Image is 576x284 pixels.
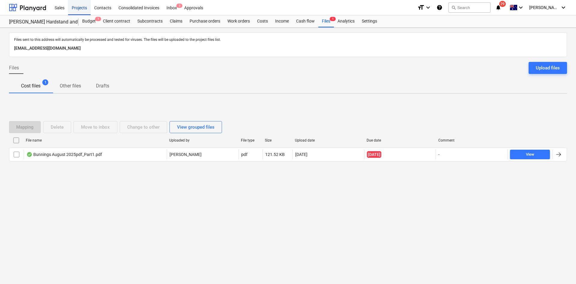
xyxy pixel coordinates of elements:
span: 3 [176,4,182,8]
a: Costs [253,15,271,27]
iframe: Chat Widget [546,255,576,284]
p: Cost files [21,82,40,90]
i: keyboard_arrow_down [517,4,524,11]
div: [DATE] [295,152,307,157]
button: View [510,150,550,159]
div: Bunnings August 2025pdf_Part1.pdf [26,152,102,157]
span: 29 [499,1,506,7]
a: Claims [166,15,186,27]
div: Comment [438,138,505,142]
span: [PERSON_NAME] [529,5,559,10]
div: Budget [79,15,99,27]
div: File type [241,138,260,142]
div: Upload files [536,64,560,72]
a: Income [271,15,292,27]
span: 1 [330,17,336,21]
a: Work orders [224,15,253,27]
div: View [526,151,534,158]
div: Size [265,138,290,142]
span: 1 [95,17,101,21]
div: 121.52 KB [265,152,285,157]
span: 1 [42,79,48,85]
p: [EMAIL_ADDRESS][DOMAIN_NAME] [14,45,562,52]
p: Drafts [95,82,110,90]
i: notifications [495,4,501,11]
div: Files [318,15,334,27]
span: [DATE] [367,151,381,158]
a: Subcontracts [134,15,166,27]
div: Due date [367,138,433,142]
p: [PERSON_NAME] [169,151,202,157]
p: Files sent to this address will automatically be processed and tested for viruses. The files will... [14,38,562,42]
i: keyboard_arrow_down [424,4,432,11]
div: Upload date [295,138,362,142]
a: Budget1 [79,15,99,27]
button: Upload files [529,62,567,74]
a: Analytics [334,15,358,27]
a: Client contract [99,15,134,27]
a: Purchase orders [186,15,224,27]
i: Knowledge base [436,4,442,11]
p: Other files [60,82,81,90]
a: Settings [358,15,381,27]
div: File name [26,138,164,142]
div: [PERSON_NAME] Hardstand and Docks [9,19,71,25]
div: View grouped files [177,123,214,131]
i: keyboard_arrow_down [560,4,567,11]
a: Cash flow [292,15,318,27]
span: search [451,5,456,10]
a: Files1 [318,15,334,27]
div: - [438,152,439,157]
div: Uploaded by [169,138,236,142]
button: View grouped files [169,121,222,133]
span: Files [9,64,19,72]
div: pdf [241,152,247,157]
button: Search [448,2,490,13]
div: OCR finished [26,152,32,157]
i: format_size [417,4,424,11]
